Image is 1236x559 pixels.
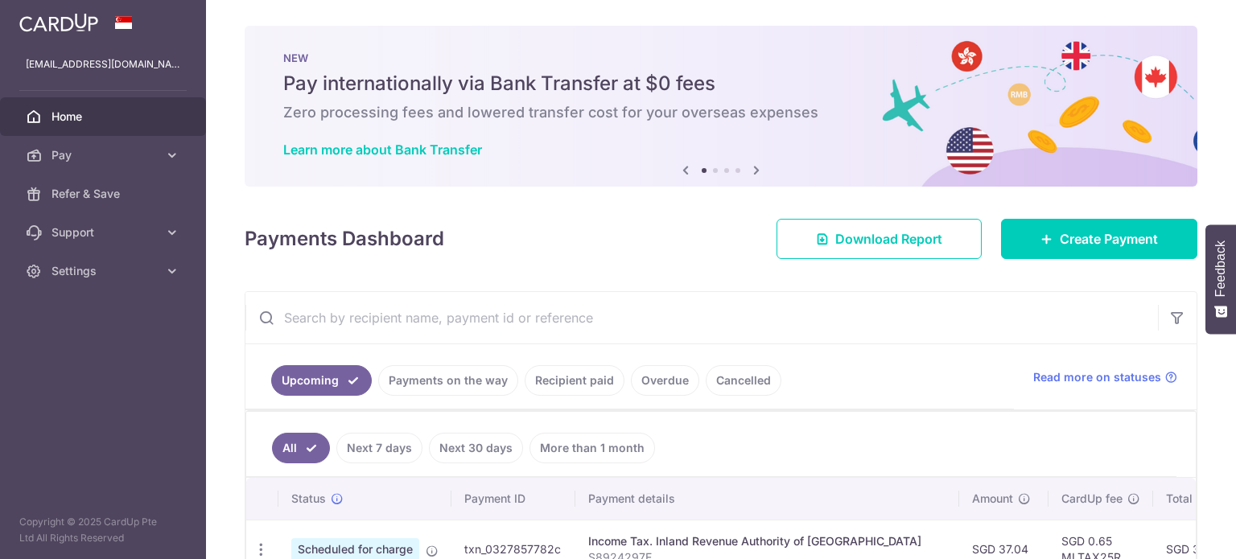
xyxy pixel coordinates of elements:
span: Amount [972,491,1013,507]
h5: Pay internationally via Bank Transfer at $0 fees [283,71,1159,97]
a: Recipient paid [525,365,624,396]
h4: Payments Dashboard [245,224,444,253]
a: Upcoming [271,365,372,396]
input: Search by recipient name, payment id or reference [245,292,1158,343]
span: Download Report [835,229,942,249]
div: Income Tax. Inland Revenue Authority of [GEOGRAPHIC_DATA] [588,533,946,549]
th: Payment ID [451,478,575,520]
span: Pay [51,147,158,163]
a: Download Report [777,219,982,259]
span: Home [51,109,158,125]
span: Status [291,491,326,507]
img: CardUp [19,13,98,32]
span: Read more on statuses [1033,369,1161,385]
a: Payments on the way [378,365,518,396]
span: Create Payment [1060,229,1158,249]
a: All [272,433,330,463]
a: More than 1 month [529,433,655,463]
span: CardUp fee [1061,491,1123,507]
h6: Zero processing fees and lowered transfer cost for your overseas expenses [283,103,1159,122]
span: Refer & Save [51,186,158,202]
a: Cancelled [706,365,781,396]
span: Support [51,224,158,240]
span: Settings [51,263,158,279]
th: Payment details [575,478,959,520]
a: Create Payment [1001,219,1197,259]
a: Read more on statuses [1033,369,1177,385]
p: NEW [283,51,1159,64]
span: Total amt. [1166,491,1219,507]
button: Feedback - Show survey [1205,224,1236,334]
p: [EMAIL_ADDRESS][DOMAIN_NAME] [26,56,180,72]
a: Next 30 days [429,433,523,463]
a: Learn more about Bank Transfer [283,142,482,158]
a: Overdue [631,365,699,396]
img: Bank transfer banner [245,26,1197,187]
span: Feedback [1213,240,1228,297]
a: Next 7 days [336,433,422,463]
